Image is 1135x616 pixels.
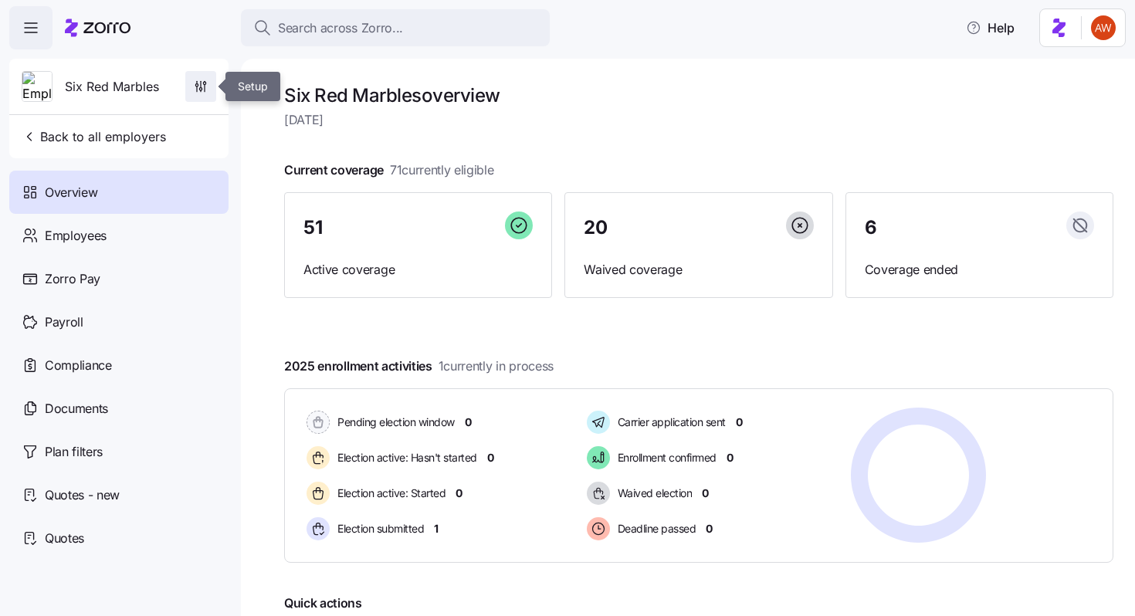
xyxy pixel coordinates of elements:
[9,473,229,516] a: Quotes - new
[9,430,229,473] a: Plan filters
[284,594,362,613] span: Quick actions
[9,516,229,560] a: Quotes
[45,486,120,505] span: Quotes - new
[333,415,455,430] span: Pending election window
[736,415,743,430] span: 0
[45,226,107,245] span: Employees
[702,486,709,501] span: 0
[706,521,713,536] span: 0
[15,121,172,152] button: Back to all employers
[22,72,52,103] img: Employer logo
[45,442,103,462] span: Plan filters
[303,218,322,237] span: 51
[439,357,554,376] span: 1 currently in process
[390,161,494,180] span: 71 currently eligible
[613,450,717,465] span: Enrollment confirmed
[284,161,494,180] span: Current coverage
[9,257,229,300] a: Zorro Pay
[456,486,462,501] span: 0
[65,77,159,96] span: Six Red Marbles
[45,356,112,375] span: Compliance
[954,12,1027,43] button: Help
[584,260,813,279] span: Waived coverage
[1091,15,1116,40] img: 3c671664b44671044fa8929adf5007c6
[584,218,607,237] span: 20
[966,19,1015,37] span: Help
[284,357,554,376] span: 2025 enrollment activities
[303,260,533,279] span: Active coverage
[487,450,494,465] span: 0
[9,344,229,387] a: Compliance
[9,387,229,430] a: Documents
[241,9,550,46] button: Search across Zorro...
[865,218,877,237] span: 6
[45,269,100,289] span: Zorro Pay
[865,260,1094,279] span: Coverage ended
[9,214,229,257] a: Employees
[613,486,693,501] span: Waived election
[22,127,166,146] span: Back to all employers
[9,300,229,344] a: Payroll
[278,19,403,38] span: Search across Zorro...
[613,521,696,536] span: Deadline passed
[45,183,97,202] span: Overview
[45,313,83,332] span: Payroll
[284,110,1113,130] span: [DATE]
[434,521,439,536] span: 1
[613,415,726,430] span: Carrier application sent
[45,529,84,548] span: Quotes
[333,450,477,465] span: Election active: Hasn't started
[284,83,1113,107] h1: Six Red Marbles overview
[465,415,472,430] span: 0
[333,486,446,501] span: Election active: Started
[9,171,229,214] a: Overview
[45,399,108,418] span: Documents
[727,450,734,465] span: 0
[333,521,424,536] span: Election submitted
